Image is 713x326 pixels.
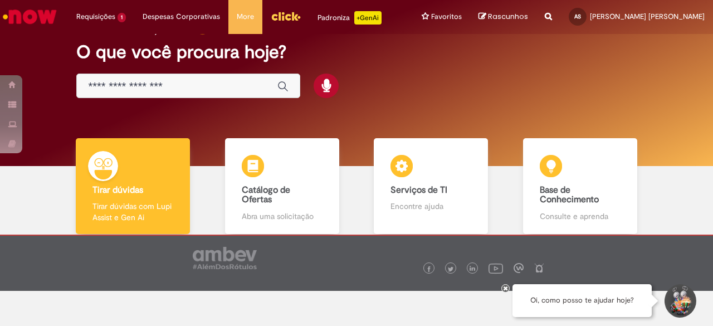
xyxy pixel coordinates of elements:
span: Requisições [76,11,115,22]
b: Serviços de TI [390,184,447,196]
span: 1 [118,13,126,22]
div: Oi, como posso te ajudar hoje? [512,284,652,317]
b: Catálogo de Ofertas [242,184,290,206]
span: Favoritos [431,11,462,22]
h2: O que você procura hoje? [76,42,636,62]
b: Base de Conhecimento [540,184,599,206]
h2: Boa tarde, Ana [76,17,194,37]
span: More [237,11,254,22]
div: Padroniza [318,11,382,25]
p: Consulte e aprenda [540,211,621,222]
img: logo_footer_facebook.png [426,266,432,272]
p: Tirar dúvidas com Lupi Assist e Gen Ai [92,201,173,223]
p: +GenAi [354,11,382,25]
button: Iniciar Conversa de Suporte [663,284,696,318]
img: ServiceNow [1,6,58,28]
a: Rascunhos [478,12,528,22]
a: Serviços de TI Encontre ajuda [356,138,506,235]
span: Rascunhos [488,11,528,22]
img: logo_footer_twitter.png [448,266,453,272]
img: logo_footer_youtube.png [489,261,503,275]
b: Tirar dúvidas [92,184,143,196]
p: Encontre ajuda [390,201,471,212]
img: logo_footer_workplace.png [514,263,524,273]
img: logo_footer_naosei.png [534,263,544,273]
a: Catálogo de Ofertas Abra uma solicitação [208,138,357,235]
img: logo_footer_ambev_rotulo_gray.png [193,247,257,269]
img: click_logo_yellow_360x200.png [271,8,301,25]
span: AS [574,13,581,20]
a: Base de Conhecimento Consulte e aprenda [506,138,655,235]
a: Tirar dúvidas Tirar dúvidas com Lupi Assist e Gen Ai [58,138,208,235]
p: Abra uma solicitação [242,211,323,222]
span: [PERSON_NAME] [PERSON_NAME] [590,12,705,21]
span: Despesas Corporativas [143,11,220,22]
img: logo_footer_linkedin.png [470,266,475,273]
